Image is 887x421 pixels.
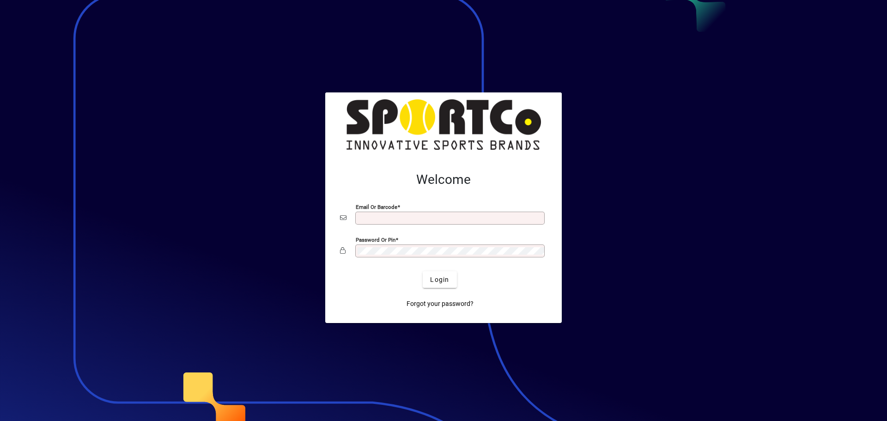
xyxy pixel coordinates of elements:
[407,299,474,309] span: Forgot your password?
[423,271,456,288] button: Login
[356,204,397,210] mat-label: Email or Barcode
[403,295,477,312] a: Forgot your password?
[340,172,547,188] h2: Welcome
[356,237,395,243] mat-label: Password or Pin
[430,275,449,285] span: Login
